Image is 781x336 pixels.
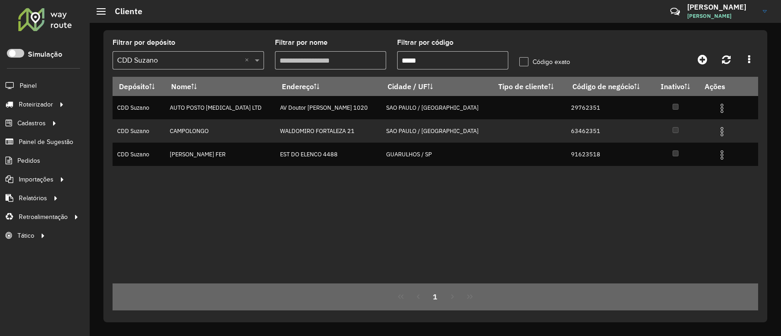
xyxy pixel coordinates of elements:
h3: [PERSON_NAME] [687,3,756,11]
td: CDD Suzano [113,96,165,119]
td: CDD Suzano [113,143,165,166]
th: Ações [698,77,753,96]
span: Tático [17,231,34,240]
td: 63462351 [566,119,653,143]
td: SAO PAULO / [GEOGRAPHIC_DATA] [381,119,492,143]
span: Painel de Sugestão [19,137,73,147]
td: WALDOMIRO FORTALEZA 21 [275,119,382,143]
label: Filtrar por nome [275,37,328,48]
span: [PERSON_NAME] [687,12,756,20]
span: Importações [19,175,54,184]
td: EST DO ELENCO 4488 [275,143,382,166]
button: 1 [427,288,444,305]
label: Filtrar por depósito [113,37,175,48]
th: Inativo [653,77,698,96]
th: Endereço [275,77,382,96]
span: Retroalimentação [19,212,68,222]
th: Depósito [113,77,165,96]
label: Código exato [519,57,570,67]
td: AUTO POSTO [MEDICAL_DATA] LTD [165,96,275,119]
th: Código de negócio [566,77,653,96]
td: 91623518 [566,143,653,166]
th: Cidade / UF [381,77,492,96]
td: CDD Suzano [113,119,165,143]
span: Pedidos [17,156,40,165]
td: GUARULHOS / SP [381,143,492,166]
th: Tipo de cliente [492,77,566,96]
span: Roteirizador [19,100,53,109]
td: 29762351 [566,96,653,119]
td: SAO PAULO / [GEOGRAPHIC_DATA] [381,96,492,119]
span: Cadastros [17,118,46,128]
h2: Cliente [106,6,142,16]
th: Nome [165,77,275,96]
a: Contato Rápido [665,2,685,21]
td: AV Doutor [PERSON_NAME] 1020 [275,96,382,119]
label: Filtrar por código [397,37,453,48]
span: Relatórios [19,193,47,203]
td: [PERSON_NAME] FER [165,143,275,166]
td: CAMPOLONGO [165,119,275,143]
span: Painel [20,81,37,91]
label: Simulação [28,49,62,60]
span: Clear all [245,55,253,66]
